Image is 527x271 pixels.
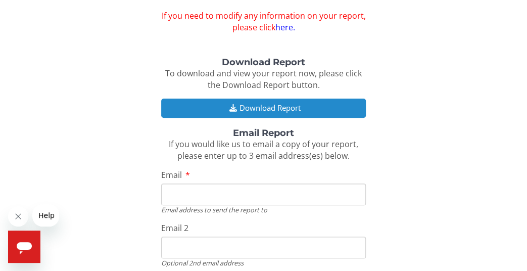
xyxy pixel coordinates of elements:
[8,231,40,263] iframe: Button to launch messaging window
[161,222,188,234] span: Email 2
[161,205,366,214] div: Email address to send the report to
[233,127,294,139] strong: Email Report
[161,169,182,180] span: Email
[161,258,366,267] div: Optional 2nd email address
[275,22,295,33] a: here.
[32,204,59,227] iframe: Message from company
[161,99,366,117] button: Download Report
[222,57,305,68] strong: Download Report
[161,10,366,33] span: If you need to modify any information on your report, please click
[8,206,28,227] iframe: Close message
[165,68,362,91] span: To download and view your report now, please click the Download Report button.
[169,139,358,161] span: If you would like us to email a copy of your report, please enter up to 3 email address(es) below.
